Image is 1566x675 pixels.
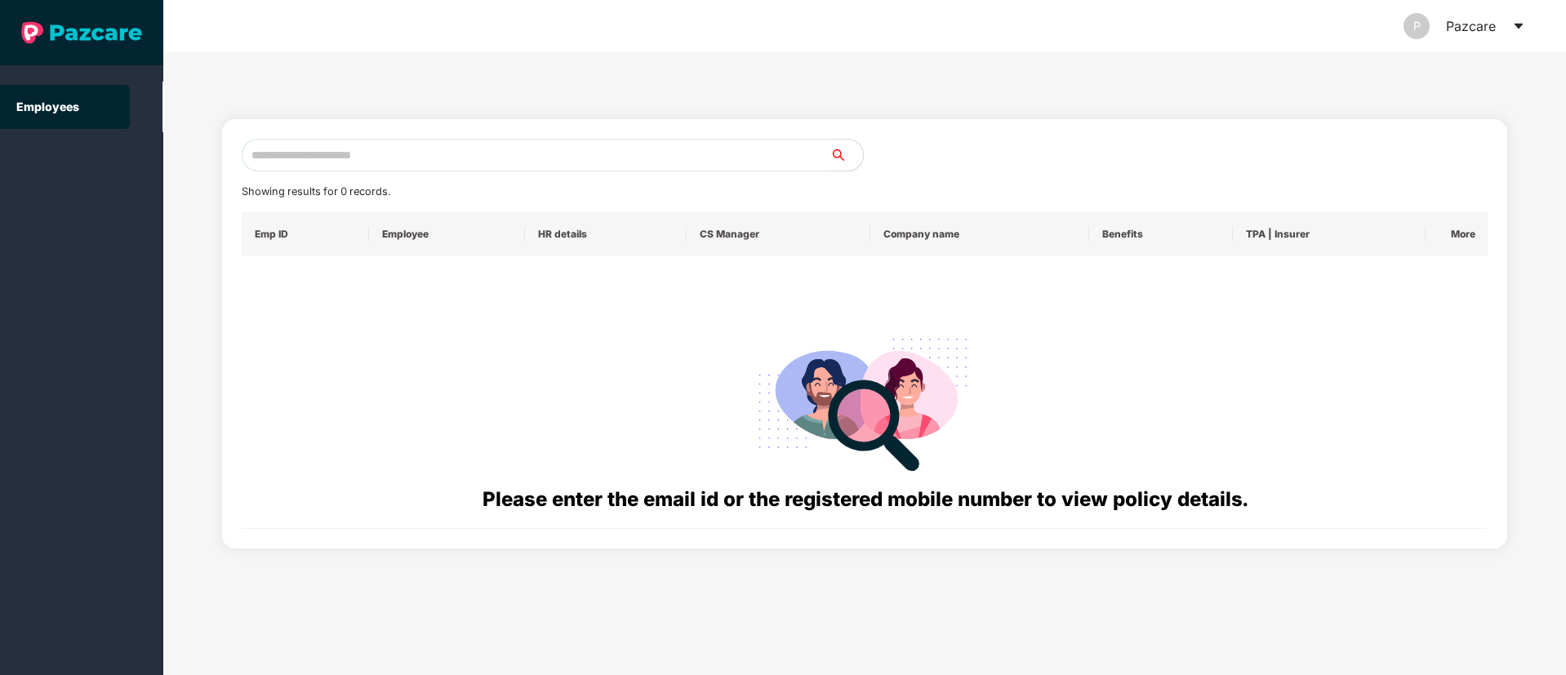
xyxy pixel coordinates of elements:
th: Emp ID [242,212,370,256]
span: P [1413,13,1421,39]
a: Employees [16,100,79,113]
span: caret-down [1512,20,1525,33]
th: Employee [369,212,525,256]
th: HR details [525,212,686,256]
span: Please enter the email id or the registered mobile number to view policy details. [483,487,1248,511]
img: svg+xml;base64,PHN2ZyB4bWxucz0iaHR0cDovL3d3dy53My5vcmcvMjAwMC9zdmciIHdpZHRoPSIyODgiIGhlaWdodD0iMj... [747,318,982,484]
button: search [830,139,864,171]
th: TPA | Insurer [1233,212,1426,256]
th: CS Manager [687,212,870,256]
th: Benefits [1089,212,1233,256]
th: Company name [870,212,1089,256]
span: Showing results for 0 records. [242,185,390,198]
th: More [1426,212,1488,256]
span: search [830,149,863,162]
